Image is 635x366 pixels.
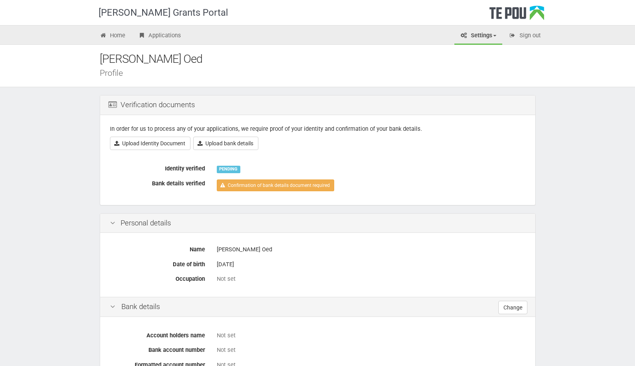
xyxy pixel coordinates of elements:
a: Upload Identity Document [110,137,190,150]
a: Applications [132,27,187,45]
div: [DATE] [217,258,525,271]
label: Account holders name [104,329,211,340]
div: Not set [217,346,525,354]
div: Not set [217,331,525,340]
div: Bank details [100,297,535,317]
div: [PERSON_NAME] Oed [100,51,547,68]
label: Name [104,243,211,254]
a: Upload bank details [193,137,258,150]
a: Settings [454,27,502,45]
div: Profile [100,69,547,77]
a: Home [94,27,132,45]
label: Date of birth [104,258,211,269]
label: Identity verified [104,162,211,173]
label: Bank details verified [104,177,211,188]
label: Bank account number [104,343,211,354]
a: Change [498,301,527,314]
div: PENDING [217,166,240,173]
label: Occupation [104,272,211,283]
a: Sign out [503,27,547,45]
a: Confirmation of bank details document required [217,179,334,191]
div: Personal details [100,214,535,233]
div: Verification documents [100,95,535,115]
div: Te Pou Logo [489,5,544,25]
p: In order for us to process any of your applications, we require proof of your identity and confir... [110,125,525,133]
div: Not set [217,275,525,283]
div: [PERSON_NAME] Oed [217,243,525,256]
